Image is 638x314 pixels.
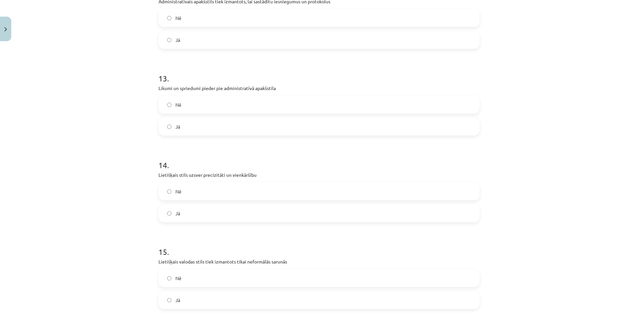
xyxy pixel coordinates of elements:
[167,103,171,107] input: Nē
[167,276,171,280] input: Nē
[159,236,479,256] h1: 15 .
[175,210,180,217] span: Jā
[167,16,171,20] input: Nē
[4,27,7,32] img: icon-close-lesson-0947bae3869378f0d4975bcd49f059093ad1ed9edebbc8119c70593378902aed.svg
[159,258,479,265] p: Lietišķais valodas stils tiek izmantots tikai neformālās sarunās
[167,125,171,129] input: Jā
[175,15,181,22] span: Nē
[159,149,479,169] h1: 14 .
[167,189,171,194] input: Nē
[175,101,181,108] span: Nē
[175,123,180,130] span: Jā
[167,298,171,302] input: Jā
[175,275,181,282] span: Nē
[159,62,479,83] h1: 13 .
[175,37,180,44] span: Jā
[175,297,180,304] span: Jā
[159,85,479,92] p: Likumi un spriedumi pieder pie administratīvā apakšstila
[167,38,171,42] input: Jā
[175,188,181,195] span: Nē
[159,171,479,178] p: Lietišķais stils uzsver precizitāti un vienkāršību
[167,211,171,216] input: Jā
